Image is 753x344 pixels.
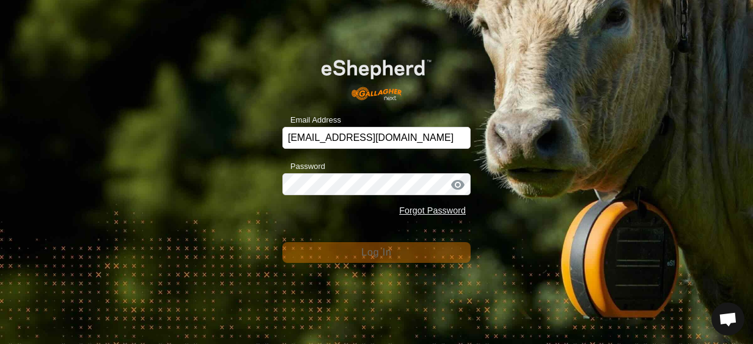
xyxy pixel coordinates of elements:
[282,160,325,173] label: Password
[282,242,471,263] button: Log In
[282,114,341,126] label: Email Address
[301,44,452,108] img: E-shepherd Logo
[399,206,466,215] a: Forgot Password
[282,127,471,149] input: Email Address
[711,303,744,335] div: Open chat
[361,247,391,257] span: Log In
